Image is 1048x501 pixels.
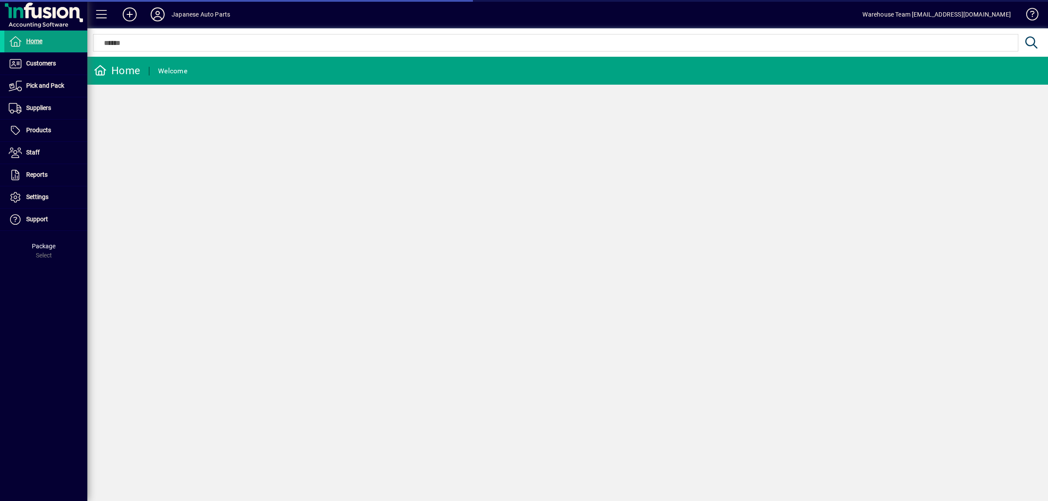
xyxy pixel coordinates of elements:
[94,64,140,78] div: Home
[4,186,87,208] a: Settings
[26,149,40,156] span: Staff
[172,7,230,21] div: Japanese Auto Parts
[26,104,51,111] span: Suppliers
[862,7,1011,21] div: Warehouse Team [EMAIL_ADDRESS][DOMAIN_NAME]
[116,7,144,22] button: Add
[26,171,48,178] span: Reports
[144,7,172,22] button: Profile
[4,120,87,141] a: Products
[26,60,56,67] span: Customers
[26,216,48,223] span: Support
[4,75,87,97] a: Pick and Pack
[4,97,87,119] a: Suppliers
[32,243,55,250] span: Package
[26,38,42,45] span: Home
[26,193,48,200] span: Settings
[4,142,87,164] a: Staff
[4,164,87,186] a: Reports
[4,209,87,230] a: Support
[158,64,187,78] div: Welcome
[26,127,51,134] span: Products
[1020,2,1037,30] a: Knowledge Base
[4,53,87,75] a: Customers
[26,82,64,89] span: Pick and Pack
